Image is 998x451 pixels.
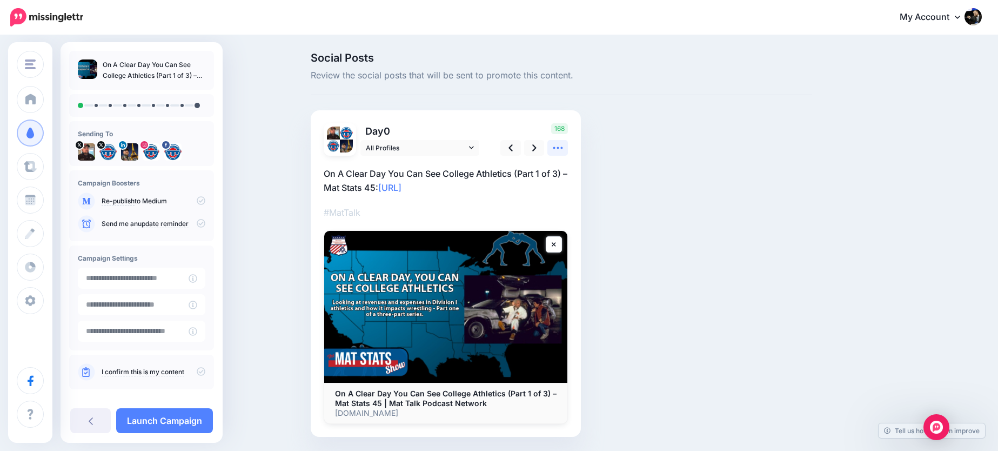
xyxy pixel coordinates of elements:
a: I confirm this is my content [102,368,184,376]
img: Missinglettr [10,8,83,26]
a: Re-publish [102,197,135,205]
img: On A Clear Day You Can See College Athletics (Part 1 of 3) – Mat Stats 45 | Mat Talk Podcast Network [324,231,567,383]
p: to Medium [102,196,205,206]
img: l5uYu1mq-21073.jpg [78,143,95,161]
img: 10483259_427358647405239_5697733704378471543_o-bsa99778.png [164,143,182,161]
img: wt4_mFn9-29022.png [340,127,353,140]
span: All Profiles [366,142,466,154]
p: On A Clear Day You Can See College Athletics (Part 1 of 3) – Mat Stats 45: [324,167,568,195]
img: l5uYu1mq-21073.jpg [327,127,340,140]
img: dd80f6b4df9ac4c186fc5c0b0a70657c_thumb.jpg [78,59,97,79]
p: [DOMAIN_NAME] [335,408,557,418]
h4: Campaign Settings [78,254,205,262]
img: 50481792_585712795175964_6146861777041752064_n-bsa99259.jpg [143,143,160,161]
a: My Account [889,4,982,31]
img: 1724689469611-53652.png [340,140,353,152]
a: [URL] [378,182,401,193]
span: Social Posts [311,52,812,63]
p: On A Clear Day You Can See College Athletics (Part 1 of 3) – Mat Stats 45 [103,59,205,81]
p: Day [360,123,481,139]
p: #MatTalk [324,205,568,220]
span: 168 [551,123,568,134]
h4: Sending To [78,130,205,138]
img: 50481792_585712795175964_6146861777041752064_n-bsa99259.jpg [327,140,340,152]
p: Send me an [102,219,205,229]
b: On A Clear Day You Can See College Athletics (Part 1 of 3) – Mat Stats 45 | Mat Talk Podcast Network [335,389,557,408]
a: All Profiles [360,140,479,156]
a: update reminder [138,220,189,228]
div: Open Intercom Messenger [923,414,949,440]
img: wt4_mFn9-29022.png [99,143,117,161]
h4: Campaign Boosters [78,179,205,187]
img: menu.png [25,59,36,69]
a: Tell us how we can improve [879,423,985,438]
span: Review the social posts that will be sent to promote this content. [311,69,812,83]
span: 0 [384,125,390,137]
img: 1724689469611-53652.png [121,143,138,161]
